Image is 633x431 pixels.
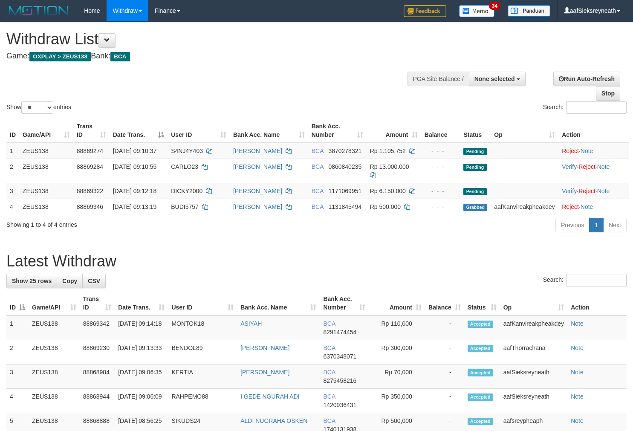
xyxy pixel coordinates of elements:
[578,188,595,194] a: Reject
[110,52,130,61] span: BCA
[323,320,335,327] span: BCA
[168,315,237,340] td: MONTOK18
[571,320,584,327] a: Note
[370,163,409,170] span: Rp 13.000.000
[113,148,156,154] span: [DATE] 09:10:37
[240,417,307,424] a: ALDI NUGRAHA OSKEN
[312,163,324,170] span: BCA
[468,345,493,352] span: Accepted
[500,364,567,389] td: aafSieksreyneath
[6,101,71,114] label: Show entries
[571,393,584,400] a: Note
[6,364,29,389] td: 3
[469,72,526,86] button: None selected
[367,119,421,143] th: Amount: activate to sort column ascending
[80,315,115,340] td: 88869342
[571,344,584,351] a: Note
[19,119,73,143] th: Game/API: activate to sort column ascending
[425,364,464,389] td: -
[558,119,629,143] th: Action
[459,5,495,17] img: Button%20Memo.svg
[168,340,237,364] td: BENDOL89
[115,291,168,315] th: Date Trans.: activate to sort column ascending
[233,188,282,194] a: [PERSON_NAME]
[562,203,579,210] a: Reject
[312,203,324,210] span: BCA
[6,340,29,364] td: 2
[328,163,361,170] span: Copy 0860840235 to clipboard
[233,148,282,154] a: [PERSON_NAME]
[6,119,19,143] th: ID
[543,101,627,114] label: Search:
[369,340,425,364] td: Rp 300,000
[571,417,584,424] a: Note
[6,52,413,61] h4: Game: Bank:
[323,329,356,336] span: Copy 8291474454 to clipboard
[88,278,100,284] span: CSV
[425,162,457,171] div: - - -
[233,203,282,210] a: [PERSON_NAME]
[464,291,500,315] th: Status: activate to sort column ascending
[240,393,299,400] a: I GEDE NGURAH ADI
[543,274,627,286] label: Search:
[558,143,629,159] td: ·
[230,119,308,143] th: Bank Acc. Name: activate to sort column ascending
[312,148,324,154] span: BCA
[62,278,77,284] span: Copy
[323,402,356,408] span: Copy 1420936431 to clipboard
[323,417,335,424] span: BCA
[597,163,610,170] a: Note
[323,377,356,384] span: Copy 8275458216 to clipboard
[6,253,627,270] h1: Latest Withdraw
[463,148,486,155] span: Pending
[425,389,464,413] td: -
[468,369,493,376] span: Accepted
[500,315,567,340] td: aafKanvireakpheakdey
[567,291,627,315] th: Action
[19,183,73,199] td: ZEUS138
[562,163,577,170] a: Verify
[80,291,115,315] th: Trans ID: activate to sort column ascending
[80,389,115,413] td: 88868944
[29,340,80,364] td: ZEUS138
[323,353,356,360] span: Copy 6370348071 to clipboard
[113,203,156,210] span: [DATE] 09:13:19
[460,119,491,143] th: Status
[29,52,91,61] span: OXPLAY > ZEUS138
[468,321,493,328] span: Accepted
[171,188,202,194] span: DICKY2000
[6,183,19,199] td: 3
[115,340,168,364] td: [DATE] 09:13:33
[115,315,168,340] td: [DATE] 09:14:18
[6,217,257,229] div: Showing 1 to 4 of 4 entries
[555,218,590,232] a: Previous
[500,340,567,364] td: aafThorrachana
[115,389,168,413] td: [DATE] 09:06:09
[29,315,80,340] td: ZEUS138
[425,147,457,155] div: - - -
[596,86,620,101] a: Stop
[369,364,425,389] td: Rp 70,000
[328,203,361,210] span: Copy 1131845494 to clipboard
[581,203,593,210] a: Note
[6,315,29,340] td: 1
[240,344,289,351] a: [PERSON_NAME]
[233,163,282,170] a: [PERSON_NAME]
[57,274,83,288] a: Copy
[370,188,406,194] span: Rp 6.150.000
[369,315,425,340] td: Rp 110,000
[29,389,80,413] td: ZEUS138
[240,320,262,327] a: ASIYAH
[168,364,237,389] td: KERTIA
[328,148,361,154] span: Copy 3870278321 to clipboard
[468,418,493,425] span: Accepted
[6,159,19,183] td: 2
[115,364,168,389] td: [DATE] 09:06:35
[468,393,493,401] span: Accepted
[463,204,487,211] span: Grabbed
[73,119,110,143] th: Trans ID: activate to sort column ascending
[421,119,460,143] th: Balance
[171,203,199,210] span: BUDI5757
[77,163,103,170] span: 88869284
[474,75,515,82] span: None selected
